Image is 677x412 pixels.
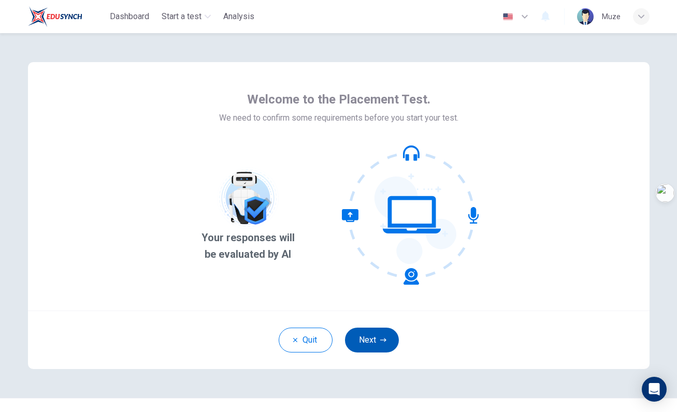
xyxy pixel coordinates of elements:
[642,377,667,402] div: Open Intercom Messenger
[157,7,215,26] button: Start a test
[279,328,333,352] button: Quit
[501,13,514,21] img: en
[345,328,399,352] button: Next
[217,167,279,229] img: AI picture
[219,7,258,26] button: Analysis
[247,91,430,108] span: Welcome to the Placement Test.
[577,8,594,25] img: Profile picture
[162,10,201,23] span: Start a test
[195,229,300,262] span: Your responses will be evaluated by AI
[110,10,149,23] span: Dashboard
[106,7,153,26] button: Dashboard
[28,6,82,27] img: Rosedale logo
[219,112,458,124] span: We need to confirm some requirements before you start your test.
[602,10,621,23] div: Muze
[28,6,106,27] a: Rosedale logo
[223,10,254,23] span: Analysis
